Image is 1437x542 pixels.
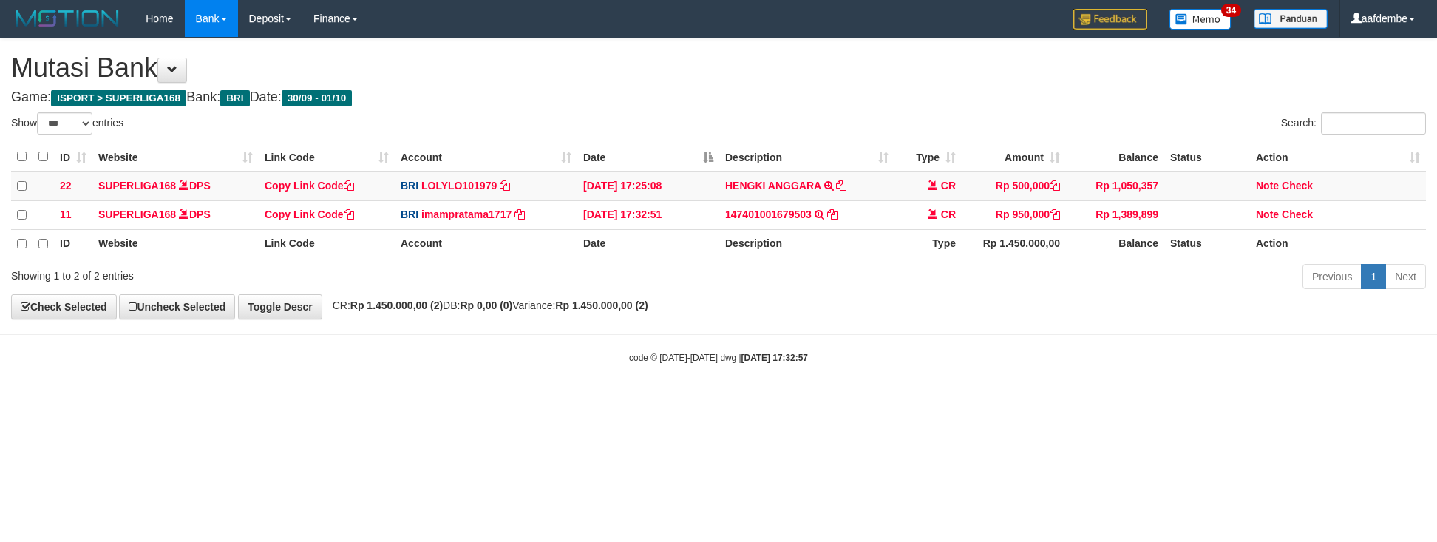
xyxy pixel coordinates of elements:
label: Show entries [11,112,123,135]
td: Rp 500,000 [962,172,1066,201]
a: Copy LOLYLO101979 to clipboard [500,180,510,192]
td: Rp 1,389,899 [1066,200,1164,229]
th: Type [894,229,962,258]
th: Link Code: activate to sort column ascending [259,143,395,172]
a: Uncheck Selected [119,294,235,319]
a: Note [1256,209,1279,220]
th: Website [92,229,259,258]
a: Previous [1302,264,1362,289]
a: HENGKI ANGGARA [725,180,821,192]
strong: Rp 0,00 (0) [460,299,512,311]
strong: [DATE] 17:32:57 [741,353,808,363]
a: LOLYLO101979 [421,180,497,192]
a: 1 [1361,264,1386,289]
th: Balance [1066,143,1164,172]
td: [DATE] 17:25:08 [577,172,719,201]
th: Website: activate to sort column ascending [92,143,259,172]
th: Status [1164,143,1250,172]
select: Showentries [37,112,92,135]
span: BRI [401,209,418,220]
span: 11 [60,209,72,220]
h1: Mutasi Bank [11,53,1426,83]
a: Copy Link Code [265,209,354,220]
th: Status [1164,229,1250,258]
a: Copy Rp 950,000 to clipboard [1050,209,1060,220]
td: Rp 1,050,357 [1066,172,1164,201]
th: Type: activate to sort column ascending [894,143,962,172]
th: ID [54,229,92,258]
td: Rp 950,000 [962,200,1066,229]
a: Copy Rp 500,000 to clipboard [1050,180,1060,192]
span: 22 [60,180,72,192]
span: 30/09 - 01/10 [282,90,353,106]
td: DPS [92,200,259,229]
span: CR [941,209,956,220]
a: Copy Link Code [265,180,354,192]
img: panduan.png [1254,9,1328,29]
th: Date [577,229,719,258]
a: Check Selected [11,294,117,319]
a: SUPERLIGA168 [98,209,176,220]
small: code © [DATE]-[DATE] dwg | [629,353,808,363]
a: SUPERLIGA168 [98,180,176,192]
th: Description [719,229,894,258]
img: Button%20Memo.svg [1169,9,1232,30]
a: Copy HENGKI ANGGARA to clipboard [836,180,846,192]
a: Check [1282,180,1313,192]
th: Action [1250,229,1426,258]
a: Next [1385,264,1426,289]
span: CR: DB: Variance: [325,299,648,311]
th: Balance [1066,229,1164,258]
input: Search: [1321,112,1426,135]
th: Action: activate to sort column ascending [1250,143,1426,172]
img: Feedback.jpg [1073,9,1147,30]
a: Check [1282,209,1313,220]
h4: Game: Bank: Date: [11,90,1426,105]
label: Search: [1281,112,1426,135]
td: [DATE] 17:32:51 [577,200,719,229]
a: Note [1256,180,1279,192]
th: Account [395,229,577,258]
span: CR [941,180,956,192]
a: Copy 147401001679503 to clipboard [827,209,838,220]
a: Toggle Descr [238,294,322,319]
span: 34 [1221,4,1241,17]
strong: Rp 1.450.000,00 (2) [555,299,648,311]
a: imampratama1717 [421,209,512,220]
th: Description: activate to sort column ascending [719,143,894,172]
span: BRI [401,180,418,192]
div: Showing 1 to 2 of 2 entries [11,262,588,283]
th: Amount: activate to sort column ascending [962,143,1066,172]
th: Rp 1.450.000,00 [962,229,1066,258]
th: Account: activate to sort column ascending [395,143,577,172]
th: Link Code [259,229,395,258]
th: ID: activate to sort column ascending [54,143,92,172]
th: Date: activate to sort column descending [577,143,719,172]
td: DPS [92,172,259,201]
span: ISPORT > SUPERLIGA168 [51,90,186,106]
a: Copy imampratama1717 to clipboard [514,209,525,220]
strong: Rp 1.450.000,00 (2) [350,299,443,311]
a: 147401001679503 [725,209,812,220]
img: MOTION_logo.png [11,7,123,30]
span: BRI [220,90,249,106]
